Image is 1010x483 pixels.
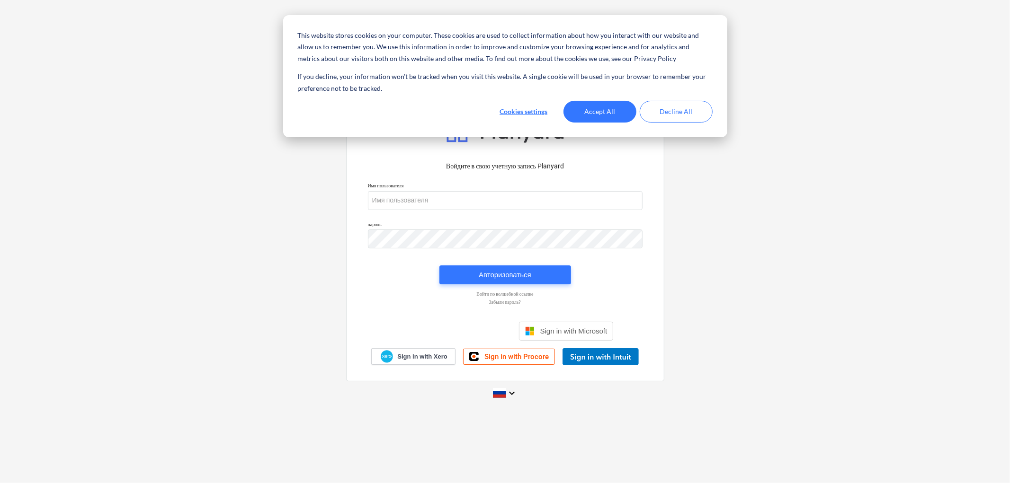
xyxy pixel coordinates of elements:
p: This website stores cookies on your computer. These cookies are used to collect information about... [297,30,712,65]
button: Авторизоваться [439,265,571,284]
p: If you decline, your information won’t be tracked when you visit this website. A single cookie wi... [297,71,712,94]
button: Accept All [563,101,636,123]
p: пароль [368,221,643,229]
iframe: Кнопка "Войти с аккаунтом Google" [392,321,516,342]
div: Cookie banner [283,15,727,137]
iframe: Chat Widget [963,438,1010,483]
a: Sign in with Xero [371,348,456,365]
a: Забыли пароль? [363,299,647,305]
p: Имя пользователя [368,183,643,191]
span: Sign in with Procore [484,352,549,361]
i: keyboard_arrow_down [506,387,518,399]
div: Авторизоваться [479,269,531,281]
span: Sign in with Xero [397,352,447,361]
button: Cookies settings [487,101,560,123]
input: Имя пользователя [368,191,643,210]
a: Войти по волшебной ссылке [363,291,647,297]
a: Sign in with Procore [463,349,555,365]
span: Sign in with Microsoft [540,327,608,335]
p: Войдите в свою учетную запись Planyard [368,161,643,171]
img: Microsoft logo [525,326,535,336]
img: Xero logo [381,350,393,363]
div: Виджет чата [963,438,1010,483]
button: Decline All [640,101,713,123]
